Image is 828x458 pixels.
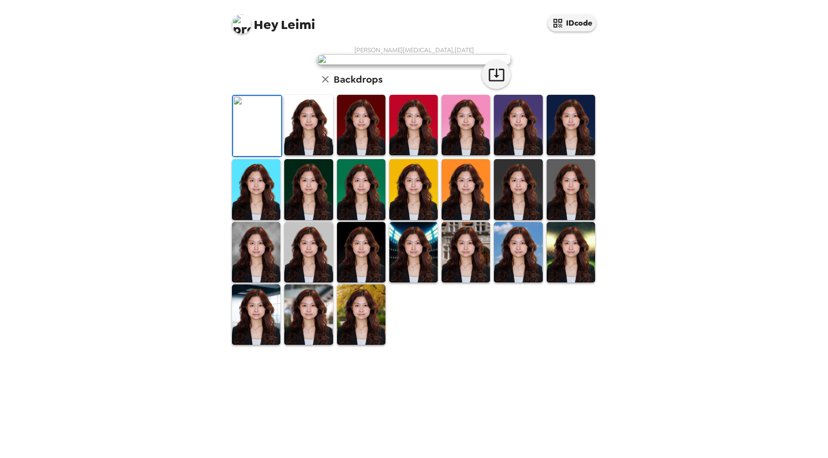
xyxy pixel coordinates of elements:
img: Original [233,96,281,156]
span: Hey [254,16,278,33]
img: user [317,54,511,65]
img: profile pic [232,15,251,34]
span: Leimi [232,10,315,31]
h6: Backdrops [334,72,383,87]
button: IDcode [548,15,596,31]
span: [PERSON_NAME][MEDICAL_DATA] , [DATE] [354,46,474,54]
